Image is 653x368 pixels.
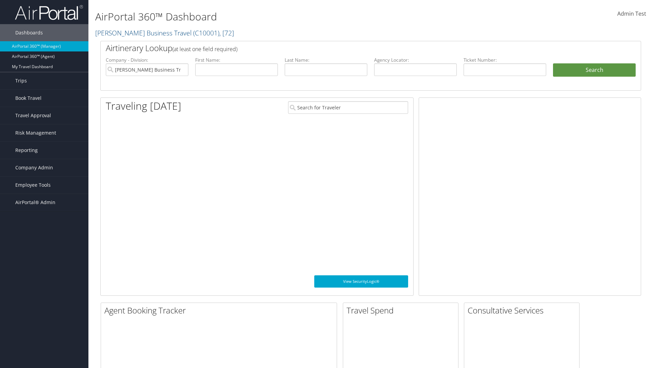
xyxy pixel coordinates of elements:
[374,57,457,63] label: Agency Locator:
[347,305,458,316] h2: Travel Spend
[15,194,55,211] span: AirPortal® Admin
[15,90,41,107] span: Book Travel
[617,3,646,25] a: Admin Test
[15,177,51,194] span: Employee Tools
[15,142,38,159] span: Reporting
[15,4,83,20] img: airportal-logo.png
[106,57,188,63] label: Company - Division:
[553,63,636,77] button: Search
[15,24,43,41] span: Dashboards
[314,275,408,288] a: View SecurityLogic®
[15,124,56,141] span: Risk Management
[464,57,546,63] label: Ticket Number:
[95,10,463,24] h1: AirPortal 360™ Dashboard
[219,28,234,37] span: , [ 72 ]
[285,57,367,63] label: Last Name:
[15,72,27,89] span: Trips
[106,99,181,113] h1: Traveling [DATE]
[617,10,646,17] span: Admin Test
[15,107,51,124] span: Travel Approval
[468,305,579,316] h2: Consultative Services
[193,28,219,37] span: ( C10001 )
[104,305,337,316] h2: Agent Booking Tracker
[288,101,408,114] input: Search for Traveler
[95,28,234,37] a: [PERSON_NAME] Business Travel
[106,42,591,54] h2: Airtinerary Lookup
[15,159,53,176] span: Company Admin
[172,45,237,53] span: (at least one field required)
[195,57,278,63] label: First Name:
